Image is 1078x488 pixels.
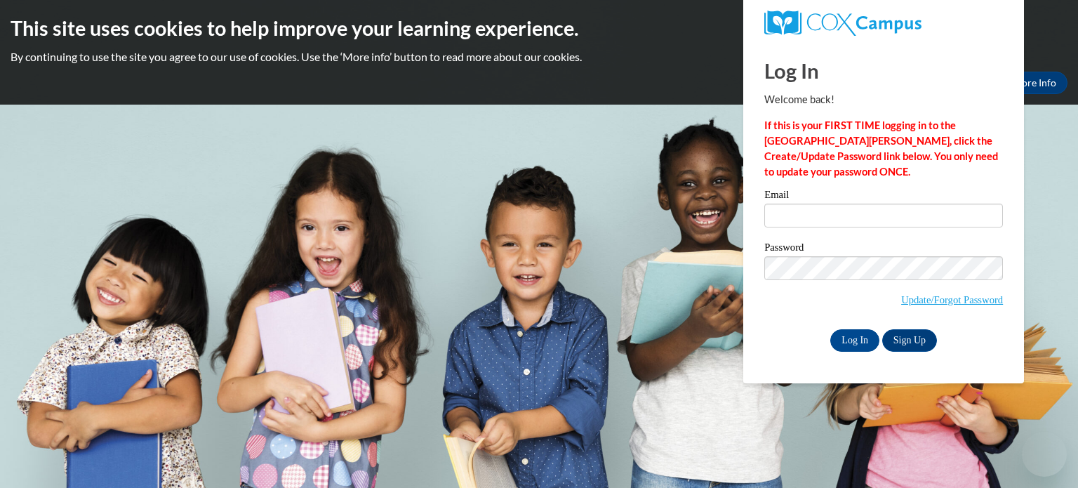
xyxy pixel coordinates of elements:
[764,11,921,36] img: COX Campus
[11,14,1067,42] h2: This site uses cookies to help improve your learning experience.
[1022,432,1067,477] iframe: Button to launch messaging window
[764,242,1003,256] label: Password
[1002,72,1067,94] a: More Info
[764,190,1003,204] label: Email
[764,56,1003,85] h1: Log In
[830,329,879,352] input: Log In
[764,119,998,178] strong: If this is your FIRST TIME logging in to the [GEOGRAPHIC_DATA][PERSON_NAME], click the Create/Upd...
[882,329,937,352] a: Sign Up
[764,11,1003,36] a: COX Campus
[901,294,1003,305] a: Update/Forgot Password
[764,92,1003,107] p: Welcome back!
[11,49,1067,65] p: By continuing to use the site you agree to our use of cookies. Use the ‘More info’ button to read...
